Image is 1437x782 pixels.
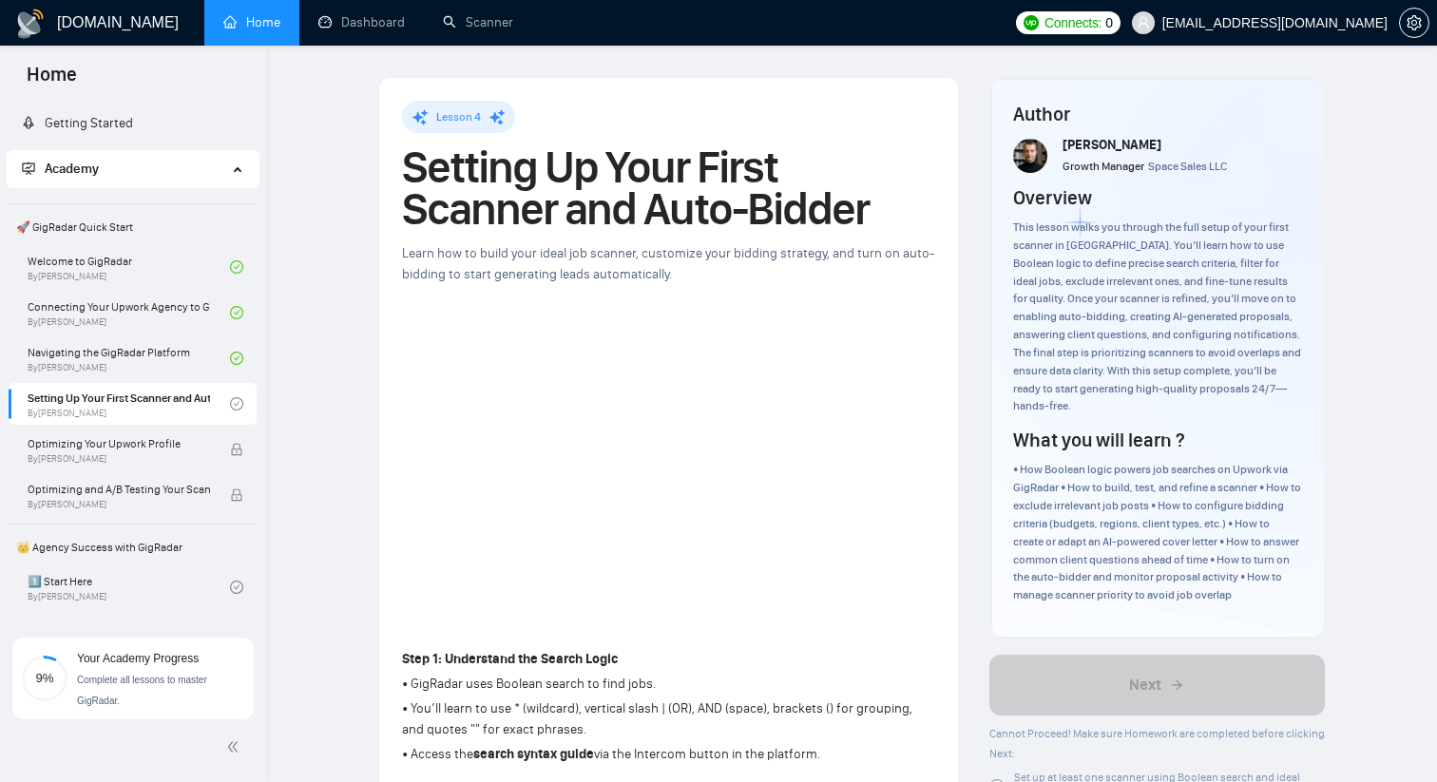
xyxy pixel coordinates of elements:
span: check-circle [230,306,243,319]
a: dashboardDashboard [318,14,405,30]
span: By [PERSON_NAME] [28,453,210,465]
h4: Author [1013,101,1302,127]
span: user [1137,16,1150,29]
div: • How Boolean logic powers job searches on Upwork via GigRadar • How to build, test, and refine a... [1013,461,1302,604]
li: Getting Started [7,105,259,143]
a: Welcome to GigRadarBy[PERSON_NAME] [28,246,230,288]
span: Academy [45,161,99,177]
p: • Access the via the Intercom button in the platform. [402,744,935,765]
img: logo [15,9,46,39]
a: setting [1399,15,1429,30]
a: Connecting Your Upwork Agency to GigRadarBy[PERSON_NAME] [28,292,230,334]
strong: Step 1: Understand the Search Logic [402,651,618,667]
div: This lesson walks you through the full setup of your first scanner in [GEOGRAPHIC_DATA]. You’ll l... [1013,219,1302,415]
span: Space Sales LLC [1148,160,1227,173]
span: setting [1400,15,1428,30]
h4: What you will learn ? [1013,427,1184,453]
img: upwork-logo.png [1024,15,1039,30]
a: homeHome [223,14,280,30]
span: Optimizing and A/B Testing Your Scanner for Better Results [28,480,210,499]
iframe: Intercom live chat [1372,717,1418,763]
span: Lesson 4 [436,110,481,124]
span: Home [11,61,92,101]
span: lock [230,443,243,456]
span: Growth Manager [1063,160,1144,173]
span: check-circle [230,352,243,365]
button: setting [1399,8,1429,38]
span: check-circle [230,260,243,274]
h1: Setting Up Your First Scanner and Auto-Bidder [402,146,935,230]
button: Next [989,655,1326,715]
span: double-left [226,737,245,756]
a: 1️⃣ Start HereBy[PERSON_NAME] [28,566,230,608]
span: 👑 Agency Success with GigRadar [9,528,257,566]
span: fund-projection-screen [22,162,35,175]
span: check-circle [230,581,243,594]
img: vlad-t.jpg [1013,139,1047,173]
a: rocketGetting Started [22,115,133,131]
span: Cannot Proceed! Make sure Homework are completed before clicking Next: [989,727,1325,760]
span: 9% [22,672,67,684]
span: 0 [1105,12,1113,33]
h4: Overview [1013,184,1092,211]
strong: search syntax guide [473,746,594,762]
span: Academy [22,161,99,177]
a: searchScanner [443,14,513,30]
span: [PERSON_NAME] [1063,137,1161,153]
span: By [PERSON_NAME] [28,499,210,510]
span: lock [230,488,243,502]
span: Connects: [1044,12,1102,33]
span: Next [1129,674,1161,696]
span: Complete all lessons to master GigRadar. [77,675,207,706]
span: check-circle [230,397,243,410]
p: • GigRadar uses Boolean search to find jobs. [402,674,935,695]
a: Navigating the GigRadar PlatformBy[PERSON_NAME] [28,337,230,379]
span: Optimizing Your Upwork Profile [28,434,210,453]
span: 🚀 GigRadar Quick Start [9,208,257,246]
span: Learn how to build your ideal job scanner, customize your bidding strategy, and turn on auto-bidd... [402,245,934,282]
p: • You’ll learn to use * (wildcard), vertical slash | (OR), AND (space), brackets () for grouping,... [402,698,935,740]
a: Setting Up Your First Scanner and Auto-BidderBy[PERSON_NAME] [28,383,230,425]
span: Your Academy Progress [77,652,199,665]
